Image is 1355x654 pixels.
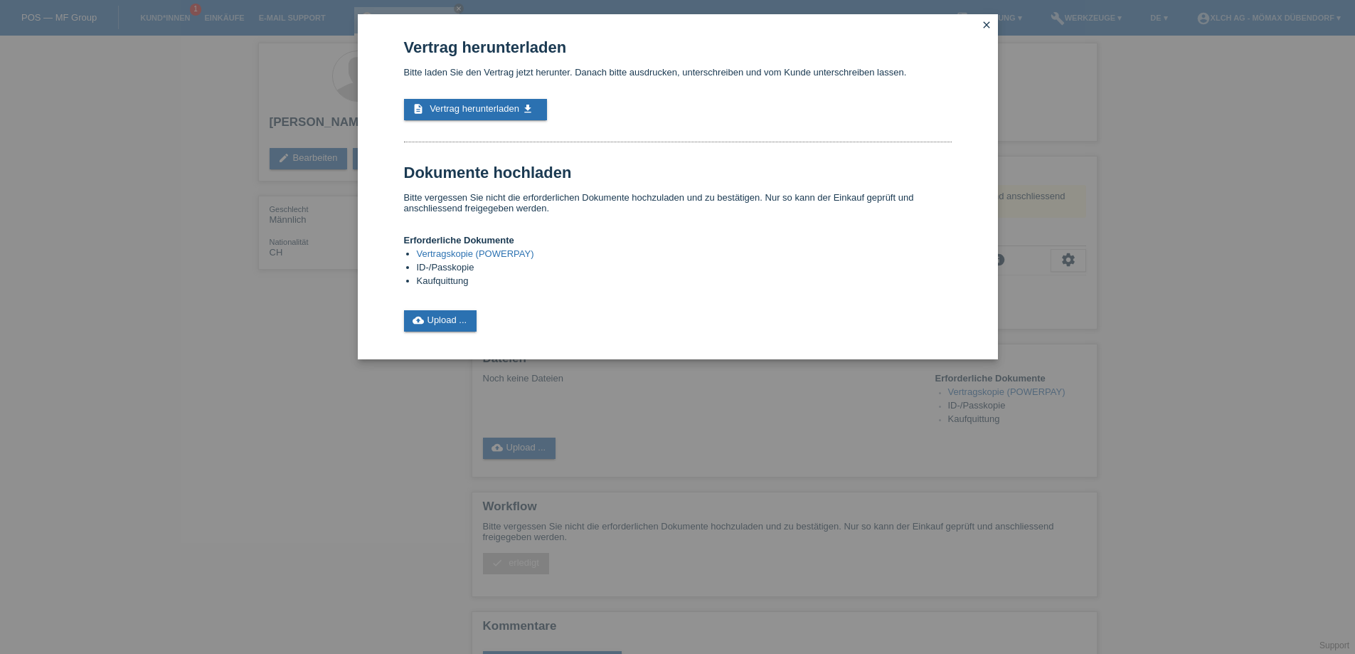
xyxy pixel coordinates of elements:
[417,262,952,275] li: ID-/Passkopie
[977,18,996,34] a: close
[404,235,952,246] h4: Erforderliche Dokumente
[404,310,477,332] a: cloud_uploadUpload ...
[404,192,952,213] p: Bitte vergessen Sie nicht die erforderlichen Dokumente hochzuladen und zu bestätigen. Nur so kann...
[413,315,424,326] i: cloud_upload
[430,103,519,114] span: Vertrag herunterladen
[404,99,547,120] a: description Vertrag herunterladen get_app
[417,248,534,259] a: Vertragskopie (POWERPAY)
[413,103,424,115] i: description
[404,38,952,56] h1: Vertrag herunterladen
[404,67,952,78] p: Bitte laden Sie den Vertrag jetzt herunter. Danach bitte ausdrucken, unterschreiben und vom Kunde...
[522,103,533,115] i: get_app
[981,19,992,31] i: close
[417,275,952,289] li: Kaufquittung
[404,164,952,181] h1: Dokumente hochladen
